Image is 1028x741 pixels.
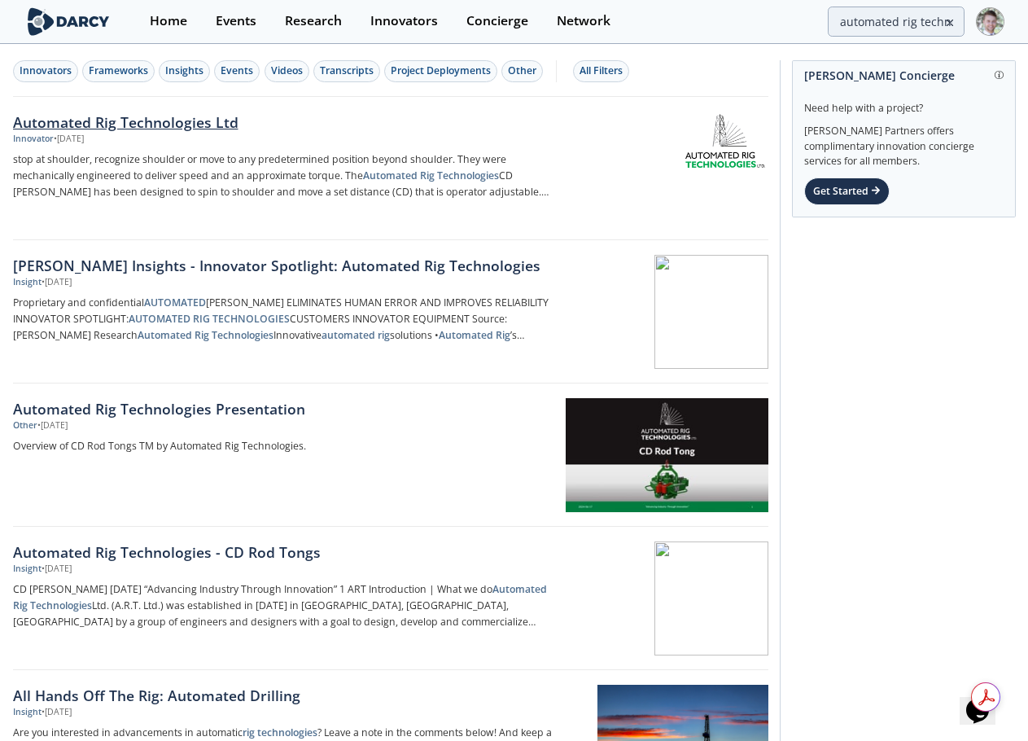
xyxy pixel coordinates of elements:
div: Insight [13,706,42,719]
a: Automated Rig Technologies - CD Rod Tongs Insight •[DATE] CD [PERSON_NAME] [DATE] “Advancing Indu... [13,527,768,670]
input: Advanced Search [828,7,965,37]
strong: Technologies [437,169,499,182]
div: Concierge [466,15,528,28]
div: Need help with a project? [804,90,1004,116]
div: Home [150,15,187,28]
strong: technologies [257,726,317,739]
button: All Filters [573,60,629,82]
strong: automated [322,328,375,342]
div: • [DATE] [37,419,68,432]
div: All Hands Off The Rig: Automated Drilling [13,685,552,706]
p: Overview of CD Rod Tongs TM by Automated Rig Technologies. [13,438,552,454]
iframe: chat widget [960,676,1012,725]
strong: Automated [138,328,192,342]
div: Insight [13,276,42,289]
div: Other [13,419,37,432]
div: • [DATE] [42,563,72,576]
strong: Automated Rig [363,169,435,182]
div: Automated Rig Technologies Ltd [13,112,552,133]
img: logo-wide.svg [24,7,113,36]
button: Other [501,60,543,82]
div: Insight [13,563,42,576]
div: Get Started [804,178,890,205]
div: Other [508,64,536,78]
img: Automated Rig Technologies Ltd [685,114,765,168]
div: • [DATE] [42,706,72,719]
strong: AUTOMATED [129,312,190,326]
div: [PERSON_NAME] Concierge [804,61,1004,90]
strong: Technologies [212,328,273,342]
div: Innovators [370,15,438,28]
div: Innovator [13,133,54,146]
button: Videos [265,60,309,82]
strong: rig [378,328,390,342]
div: Automated Rig Technologies Presentation [13,398,552,419]
strong: AUTOMATED [144,296,206,309]
div: [PERSON_NAME] Insights - Innovator Spotlight: Automated Rig Technologies [13,255,552,276]
strong: Rig [496,328,510,342]
strong: Automated Rig [13,582,547,612]
button: Innovators [13,60,78,82]
div: Network [557,15,610,28]
button: Events [214,60,260,82]
strong: Technologies [30,598,92,612]
div: Research [285,15,342,28]
p: Proprietary and confidential [PERSON_NAME] ELIMINATES HUMAN ERROR AND IMPROVES RELIABILITY INNOVA... [13,295,552,344]
img: Profile [976,7,1004,36]
a: [PERSON_NAME] Insights - Innovator Spotlight: Automated Rig Technologies Insight •[DATE] Propriet... [13,240,768,384]
button: Insights [159,60,210,82]
div: Transcripts [320,64,374,78]
p: stop at shoulder, recognize shoulder or move to any predetermined position beyond shoulder. They ... [13,151,552,200]
div: Videos [271,64,303,78]
strong: rig [243,726,255,739]
div: Events [221,64,253,78]
strong: Automated [439,328,493,342]
div: • [DATE] [54,133,84,146]
div: Innovators [20,64,72,78]
button: Transcripts [313,60,380,82]
div: Frameworks [89,64,148,78]
div: Project Deployments [391,64,491,78]
div: All Filters [580,64,623,78]
a: Automated Rig Technologies Ltd Innovator •[DATE] stop at shoulder, recognize shoulder or move to ... [13,97,768,240]
div: • [DATE] [42,276,72,289]
div: Insights [165,64,203,78]
p: CD [PERSON_NAME] [DATE] “Advancing Industry Through Innovation” 1 ART Introduction | What we do L... [13,581,552,630]
div: Automated Rig Technologies - CD Rod Tongs [13,541,552,563]
strong: RIG [193,312,210,326]
button: Frameworks [82,60,155,82]
strong: TECHNOLOGIES [212,312,290,326]
a: Automated Rig Technologies Presentation Other •[DATE] Overview of CD Rod Tongs TM by Automated Ri... [13,384,768,527]
div: Events [216,15,256,28]
div: [PERSON_NAME] Partners offers complimentary innovation concierge services for all members. [804,116,1004,169]
strong: Rig [195,328,209,342]
button: Project Deployments [384,60,497,82]
img: information.svg [995,71,1004,80]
